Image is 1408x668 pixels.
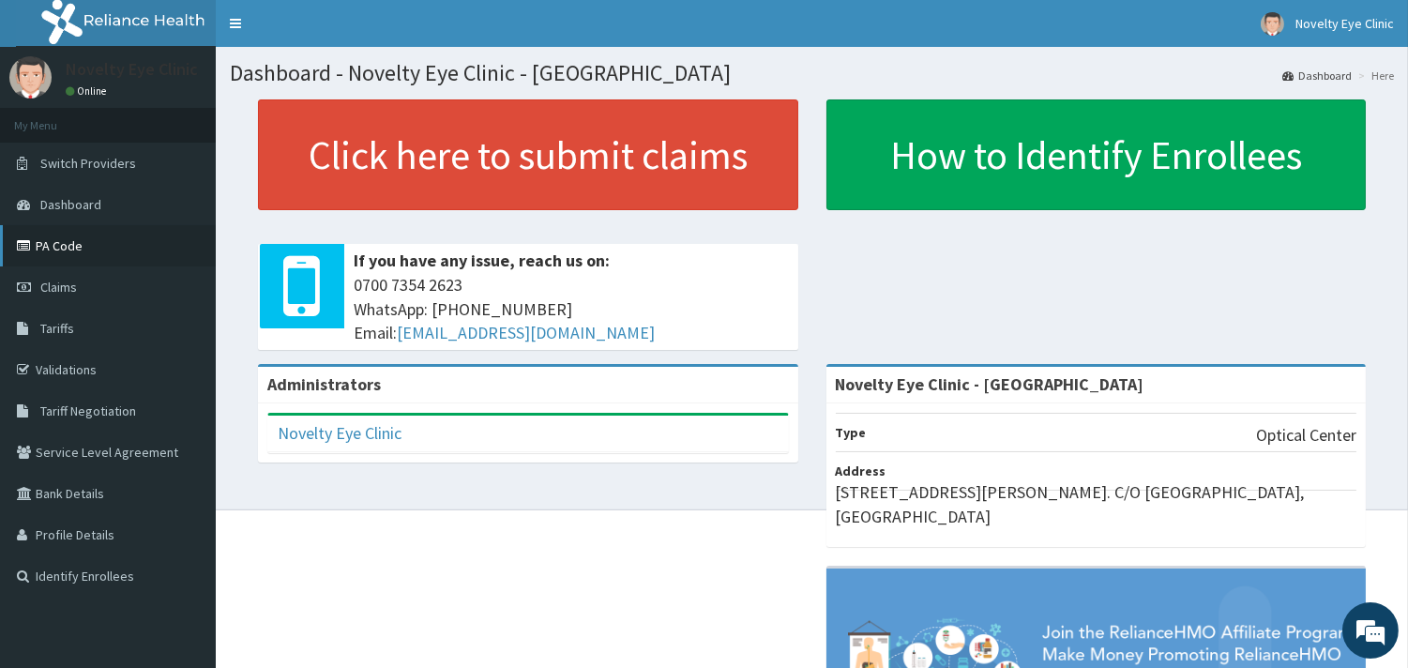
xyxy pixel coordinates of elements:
[1261,12,1284,36] img: User Image
[267,373,381,395] b: Administrators
[40,402,136,419] span: Tariff Negotiation
[397,322,655,343] a: [EMAIL_ADDRESS][DOMAIN_NAME]
[9,56,52,99] img: User Image
[230,61,1394,85] h1: Dashboard - Novelty Eye Clinic - [GEOGRAPHIC_DATA]
[826,99,1367,210] a: How to Identify Enrollees
[40,279,77,296] span: Claims
[1295,15,1394,32] span: Novelty Eye Clinic
[35,94,76,141] img: d_794563401_company_1708531726252_794563401
[98,105,315,129] div: Chat with us now
[109,209,259,399] span: We're online!
[40,196,101,213] span: Dashboard
[354,250,610,271] b: If you have any issue, reach us on:
[354,273,789,345] span: 0700 7354 2623 WhatsApp: [PHONE_NUMBER] Email:
[40,320,74,337] span: Tariffs
[278,422,401,444] a: Novelty Eye Clinic
[66,61,198,78] p: Novelty Eye Clinic
[836,463,886,479] b: Address
[836,480,1357,528] p: [STREET_ADDRESS][PERSON_NAME]. C/O [GEOGRAPHIC_DATA], [GEOGRAPHIC_DATA]
[9,458,357,524] textarea: Type your message and hit 'Enter'
[258,99,798,210] a: Click here to submit claims
[1282,68,1352,83] a: Dashboard
[308,9,353,54] div: Minimize live chat window
[1354,68,1394,83] li: Here
[66,84,111,98] a: Online
[1256,423,1356,448] p: Optical Center
[836,424,867,441] b: Type
[40,155,136,172] span: Switch Providers
[836,373,1144,395] strong: Novelty Eye Clinic - [GEOGRAPHIC_DATA]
